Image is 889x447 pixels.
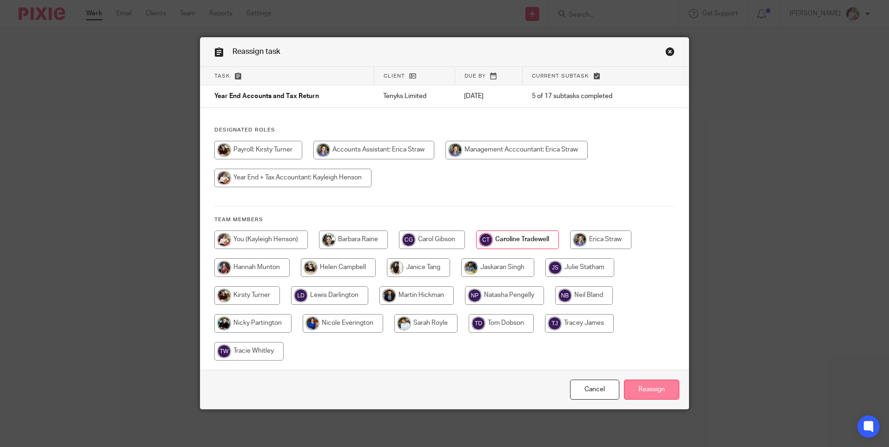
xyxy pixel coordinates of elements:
[383,92,445,101] p: Tenyks Limited
[532,73,589,79] span: Current subtask
[232,48,280,55] span: Reassign task
[464,92,513,101] p: [DATE]
[523,85,652,108] td: 5 of 17 subtasks completed
[464,73,486,79] span: Due by
[214,93,319,100] span: Year End Accounts and Tax Return
[384,73,405,79] span: Client
[214,216,675,223] h4: Team members
[624,380,679,400] input: Reassign
[214,126,675,134] h4: Designated Roles
[214,73,230,79] span: Task
[570,380,619,400] a: Close this dialog window
[665,47,675,59] a: Close this dialog window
